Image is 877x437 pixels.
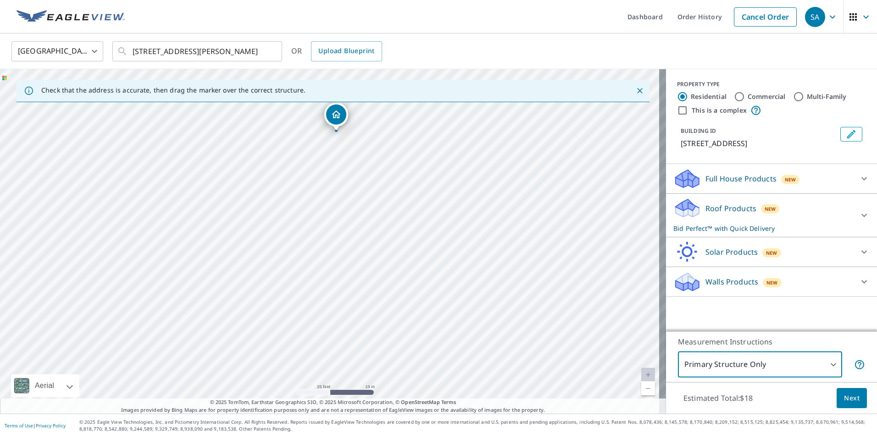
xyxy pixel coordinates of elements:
button: Edit building 1 [840,127,862,142]
a: Current Level 20, Zoom Out [641,382,655,395]
span: New [766,249,777,257]
span: Next [844,393,860,404]
p: Full House Products [705,173,777,184]
p: Roof Products [705,203,756,214]
a: Terms [441,399,456,405]
p: Check that the address is accurate, then drag the marker over the correct structure. [41,86,305,94]
p: | [5,423,66,428]
p: BUILDING ID [681,127,716,135]
div: Dropped pin, building 1, Residential property, 36 WOODSIDE DR SAINT JOHN NB E2M5Z2 [324,103,348,131]
p: Walls Products [705,276,758,287]
img: EV Logo [17,10,125,24]
p: Solar Products [705,246,758,257]
a: Current Level 20, Zoom In Disabled [641,368,655,382]
button: Next [837,388,867,409]
a: Privacy Policy [36,422,66,429]
label: Commercial [748,92,786,101]
a: Terms of Use [5,422,33,429]
button: Close [634,85,646,97]
span: New [766,279,778,286]
div: Full House ProductsNew [673,168,870,190]
div: [GEOGRAPHIC_DATA] [11,38,103,64]
a: Cancel Order [734,7,797,27]
div: PROPERTY TYPE [677,80,866,88]
label: Residential [691,92,727,101]
div: SA [805,7,825,27]
div: Aerial [11,374,79,397]
div: Roof ProductsNewBid Perfect™ with Quick Delivery [673,197,870,233]
div: Primary Structure Only [678,352,842,377]
span: © 2025 TomTom, Earthstar Geographics SIO, © 2025 Microsoft Corporation, © [210,399,456,406]
a: Upload Blueprint [311,41,382,61]
span: New [765,205,776,213]
div: OR [291,41,382,61]
div: Aerial [32,374,57,397]
label: Multi-Family [807,92,847,101]
label: This is a complex [692,106,747,115]
a: OpenStreetMap [401,399,439,405]
p: [STREET_ADDRESS] [681,138,837,149]
span: New [785,176,796,183]
p: Bid Perfect™ with Quick Delivery [673,224,853,233]
p: Measurement Instructions [678,336,865,347]
p: Estimated Total: $18 [676,388,760,408]
p: © 2025 Eagle View Technologies, Inc. and Pictometry International Corp. All Rights Reserved. Repo... [79,419,872,432]
div: Walls ProductsNew [673,271,870,293]
span: Upload Blueprint [318,45,374,57]
div: Solar ProductsNew [673,241,870,263]
input: Search by address or latitude-longitude [133,38,263,64]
